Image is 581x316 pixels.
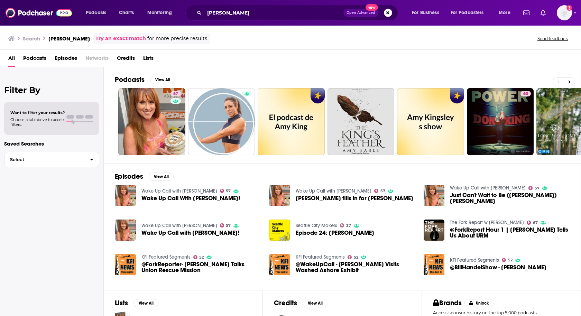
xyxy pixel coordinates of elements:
span: 52 [508,259,513,262]
a: ListsView All [115,299,158,307]
a: Michael Monks fills in for Amy King [296,195,413,201]
a: 52 [502,258,513,262]
button: View All [150,76,175,84]
a: Charts [114,7,138,18]
span: Networks [85,53,109,67]
a: 57 [374,189,385,193]
a: 57 [118,88,185,155]
span: Wake Up Call With [PERSON_NAME]! [141,195,240,201]
a: @BillHandelShow - Amy King [450,264,546,270]
h2: Podcasts [115,75,145,84]
h2: Credits [274,299,297,307]
h2: Filter By [4,85,99,95]
a: Wake Up Call with Amy King [296,188,371,194]
button: Select [4,152,99,167]
span: Want to filter your results? [10,110,65,115]
a: 57 [220,189,231,193]
img: Wake Up Call With Amy King! [115,185,136,206]
h2: Episodes [115,172,143,181]
h2: Brands [433,299,462,307]
span: Charts [119,8,134,18]
span: Wake Up Call with [PERSON_NAME]! [141,230,239,236]
svg: Add a profile image [566,5,572,11]
span: All [8,53,15,67]
span: 67 [533,221,538,224]
span: Logged in as heidi.egloff [557,5,572,20]
span: Podcasts [86,8,106,18]
a: Try an exact match [95,35,146,43]
span: 37 [346,224,351,227]
span: New [366,4,378,11]
a: Episodes [55,53,77,67]
span: for more precise results [147,35,207,43]
span: @BillHandelShow - [PERSON_NAME] [450,264,546,270]
a: 67 [527,221,538,225]
button: open menu [446,7,494,18]
span: 63 [523,91,528,97]
a: KFI Featured Segments [296,254,345,260]
button: View All [133,299,158,307]
a: Podcasts [23,53,46,67]
a: KFI Featured Segments [450,257,499,263]
a: EpisodesView All [115,172,174,181]
span: Choose a tab above to access filters. [10,117,65,127]
a: 57 [220,223,231,227]
span: @ForkReport Hour 1 | [PERSON_NAME] Tells Us About URM [450,227,570,239]
a: Wake Up Call with Amy King [141,188,217,194]
a: Show notifications dropdown [520,7,532,19]
span: @WakeUpCall - [PERSON_NAME] Visits Washed Ashore Exhibit [296,261,415,273]
a: @BillHandelShow - Amy King [424,254,445,275]
a: @ForkReporter- Amy King Talks Union Rescue Mission [141,261,261,273]
a: Podchaser - Follow, Share and Rate Podcasts [6,6,72,19]
button: View All [303,299,328,307]
a: Seattle City Makers [296,223,337,229]
a: @ForkReport Hour 1 | Amy King Tells Us About URM [424,220,445,241]
h3: [PERSON_NAME] [48,35,90,42]
a: 63 [467,88,534,155]
a: 63 [520,91,531,96]
a: Just Can't Wait to Be (Amy) King [424,185,445,206]
a: Wake Up Call with Amy King! [141,230,239,236]
span: For Business [412,8,439,18]
p: Saved Searches [4,140,99,147]
img: @WakeUpCall - Amy King Visits Washed Ashore Exhibit [269,254,290,275]
a: CreditsView All [274,299,328,307]
span: Open Advanced [347,11,375,15]
a: Episode 24: Amy King [296,230,374,236]
a: Wake Up Call with Amy King! [115,220,136,241]
a: Episode 24: Amy King [269,220,290,241]
a: Just Can't Wait to Be (Amy) King [450,192,570,204]
button: open menu [407,7,448,18]
p: Access sponsor history on the top 5,000 podcasts. [433,310,570,315]
a: 57 [528,186,539,190]
button: open menu [142,7,181,18]
a: 57 [170,91,181,96]
span: @ForkReporter- [PERSON_NAME] Talks Union Rescue Mission [141,261,261,273]
input: Search podcasts, credits, & more... [204,7,343,18]
a: @ForkReport Hour 1 | Amy King Tells Us About URM [450,227,570,239]
a: The Fork Report w Neil Saavedra [450,220,524,225]
a: Credits [117,53,135,67]
button: Send feedback [535,36,570,41]
a: 37 [340,223,351,227]
a: 52 [193,255,204,259]
span: 52 [199,256,204,259]
a: Lists [143,53,154,67]
span: [PERSON_NAME] fills in for [PERSON_NAME] [296,195,413,201]
a: 52 [348,255,358,259]
a: Show notifications dropdown [538,7,548,19]
a: Wake Up Call with Amy King [450,185,526,191]
span: 57 [380,189,385,193]
span: 57 [226,224,231,227]
h3: Search [23,35,40,42]
button: Unlock [464,299,494,307]
span: 57 [226,189,231,193]
button: View All [149,173,174,181]
button: open menu [494,7,519,18]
